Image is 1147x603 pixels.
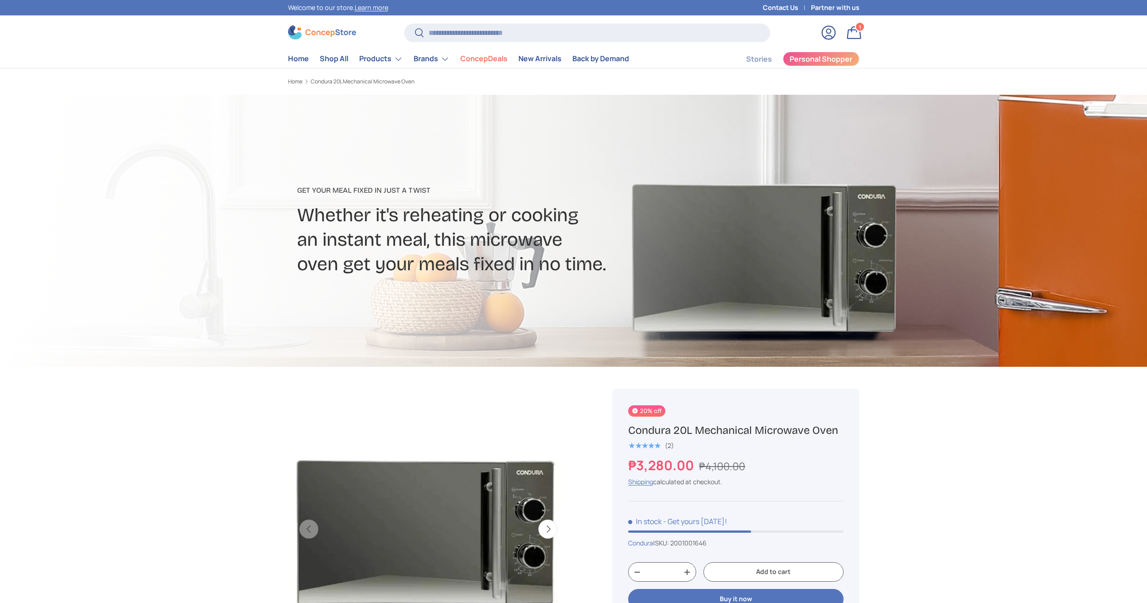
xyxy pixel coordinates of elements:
[628,423,843,438] h1: Condura 20L Mechanical Microwave Oven
[790,55,852,63] span: Personal Shopper
[288,50,309,68] a: Home
[746,50,772,68] a: Stories
[655,539,669,547] span: SKU:
[288,78,591,86] nav: Breadcrumbs
[354,50,408,68] summary: Products
[670,539,707,547] span: 2001001646
[628,516,662,526] span: In stock
[572,50,629,68] a: Back by Demand
[699,459,745,473] s: ₱4,100.00
[414,50,449,68] a: Brands
[320,50,348,68] a: Shop All
[355,3,388,12] a: Learn more
[460,50,508,68] a: ConcepDeals
[724,50,859,68] nav: Secondary
[628,456,696,474] strong: ₱3,280.00
[703,562,843,582] button: Add to cart
[628,440,674,450] a: 5.0 out of 5.0 stars (2)
[628,539,653,547] a: Condura
[763,3,811,13] a: Contact Us
[665,442,674,449] div: (2)
[628,441,660,450] span: ★★★★★
[811,3,859,13] a: Partner with us
[628,477,843,486] div: calculated at checkout.
[288,3,388,13] p: Welcome to our store.
[628,442,660,450] div: 5.0 out of 5.0 stars
[288,25,356,39] img: ConcepStore
[663,516,727,526] p: - Get yours [DATE]!
[518,50,561,68] a: New Arrivals
[288,79,303,84] a: Home
[408,50,455,68] summary: Brands
[297,185,645,196] p: ​Get your meal fixed in just a twist
[859,23,861,30] span: 1
[297,203,645,277] h2: Whether it's reheating or cooking an instant meal, this microwave oven get your meals fixed in no...
[783,52,859,66] a: Personal Shopper
[359,50,403,68] a: Products
[628,405,665,417] span: 20% off
[288,50,629,68] nav: Primary
[311,79,415,84] a: Condura 20L Mechanical Microwave Oven
[653,539,707,547] span: |
[628,477,653,486] a: Shipping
